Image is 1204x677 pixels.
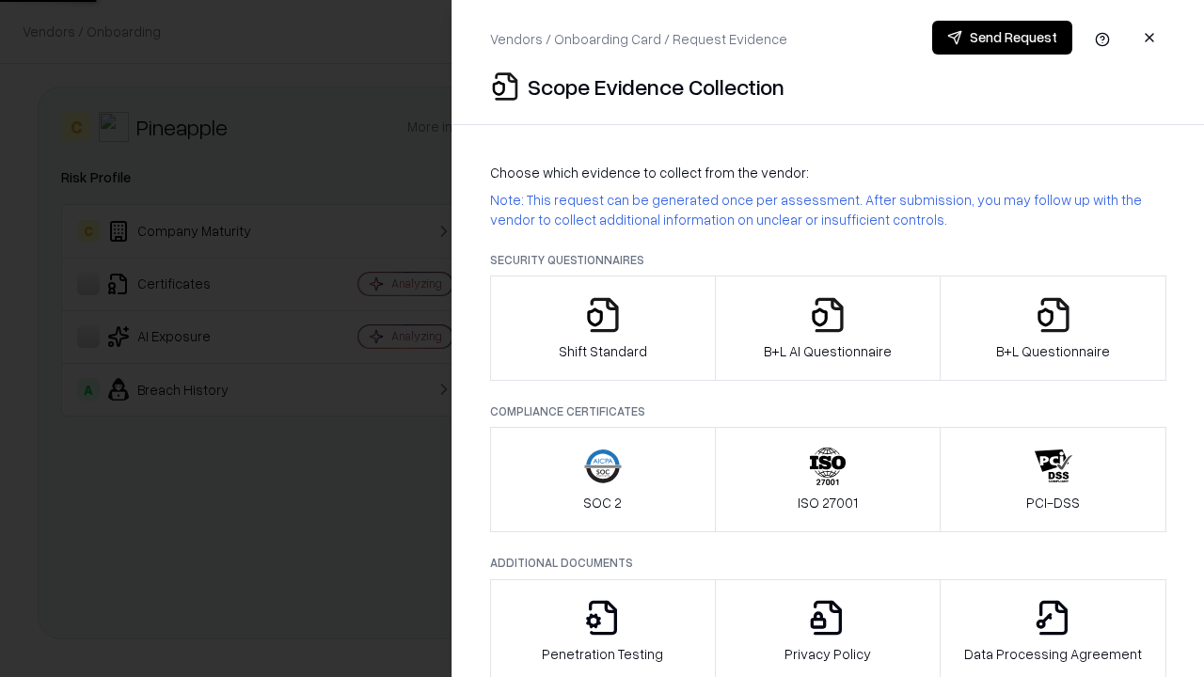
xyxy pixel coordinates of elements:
p: Choose which evidence to collect from the vendor: [490,163,1166,182]
button: PCI-DSS [940,427,1166,532]
button: SOC 2 [490,427,716,532]
p: Vendors / Onboarding Card / Request Evidence [490,29,787,49]
p: Data Processing Agreement [964,644,1142,664]
p: ISO 27001 [798,493,858,512]
p: Penetration Testing [542,644,663,664]
p: PCI-DSS [1026,493,1080,512]
p: B+L Questionnaire [996,341,1110,361]
button: B+L AI Questionnaire [715,276,942,381]
button: Send Request [932,21,1072,55]
p: Security Questionnaires [490,252,1166,268]
p: Compliance Certificates [490,403,1166,419]
button: B+L Questionnaire [940,276,1166,381]
button: Shift Standard [490,276,716,381]
p: Scope Evidence Collection [528,71,784,102]
p: SOC 2 [583,493,622,512]
p: Note: This request can be generated once per assessment. After submission, you may follow up with... [490,190,1166,229]
p: B+L AI Questionnaire [764,341,892,361]
p: Privacy Policy [784,644,871,664]
p: Shift Standard [559,341,647,361]
button: ISO 27001 [715,427,942,532]
p: Additional Documents [490,555,1166,571]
